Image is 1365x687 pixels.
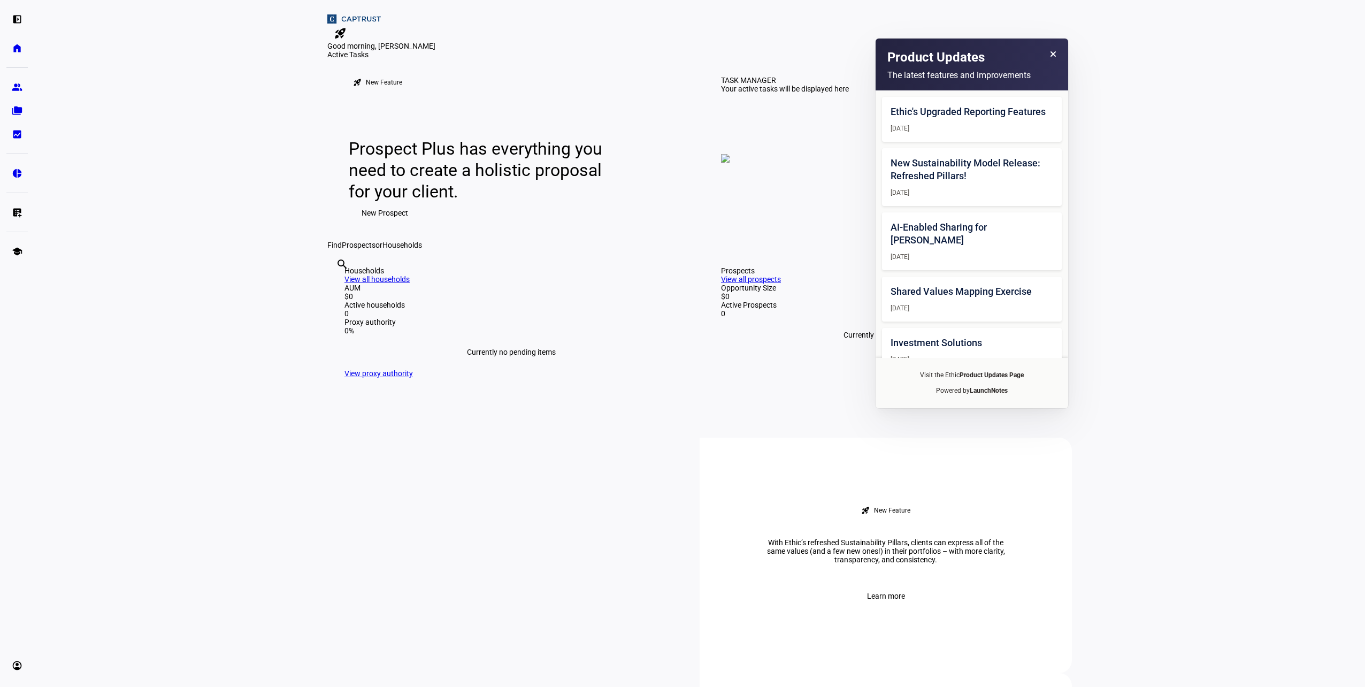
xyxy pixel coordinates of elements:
p: Visit the Ethic [882,371,1062,380]
div: Currently no pending items [721,318,1055,352]
input: Enter name of prospect or household [336,272,338,285]
div: Currently no pending items [344,335,678,369]
eth-mat-symbol: list_alt_add [12,207,22,218]
div: Proxy authority [344,318,678,326]
eth-mat-symbol: bid_landscape [12,129,22,140]
a: group [6,77,28,98]
div: [DATE] [891,188,1053,197]
h2: Investment Solutions [891,337,1053,349]
a: View all households [344,275,410,284]
p: Powered by [882,386,1062,395]
button: New Prospect [349,202,421,224]
div: Your active tasks will be displayed here [721,85,849,93]
div: Find or [327,241,1072,249]
eth-mat-symbol: group [12,82,22,93]
img: empty-tasks.png [721,154,730,163]
div: Active Prospects [721,301,1055,309]
mat-icon: rocket_launch [334,27,347,40]
h1: Product Updates [887,49,985,67]
span: Prospects [342,241,375,249]
a: bid_landscape [6,124,28,145]
eth-mat-symbol: home [12,43,22,54]
p: The latest features and improvements [887,70,1056,80]
div: [DATE] [891,355,1053,364]
h2: Shared Values Mapping Exercise [891,285,1053,298]
eth-mat-symbol: school [12,246,22,257]
div: 0 [344,309,678,318]
a: View all prospects [721,275,781,284]
a: pie_chart [6,163,28,184]
div: AUM [344,284,678,292]
a: home [6,37,28,59]
mat-icon: rocket_launch [861,506,870,515]
div: 0% [344,326,678,335]
div: With Ethic’s refreshed Sustainability Pillars, clients can express all of the same values (and a ... [752,538,1019,564]
div: [DATE] [891,124,1053,133]
a: folder_copy [6,100,28,121]
div: $0 [721,292,1055,301]
a: Product Updates Page [960,371,1024,379]
div: $0 [344,292,678,301]
div: Active households [344,301,678,309]
mat-icon: search [336,258,349,271]
span: Households [382,241,422,249]
a: LaunchNotes [970,387,1008,394]
div: 0 [721,309,1055,318]
eth-mat-symbol: pie_chart [12,168,22,179]
div: New Feature [366,78,402,87]
div: Households [344,266,678,275]
button: Learn more [854,585,918,607]
div: [DATE] [891,252,1053,262]
h2: New Sustainability Model Release: Refreshed Pillars! [891,157,1053,182]
a: View proxy authority [344,369,413,378]
eth-mat-symbol: account_circle [12,660,22,671]
div: New Feature [874,506,910,515]
div: Active Tasks [327,50,1072,59]
div: Prospects [721,266,1055,275]
h2: Ethic's Upgraded Reporting Features [891,105,1053,118]
div: Good morning, [PERSON_NAME] [327,42,1072,50]
mat-icon: rocket_launch [353,78,362,87]
div: Opportunity Size [721,284,1055,292]
span: New Prospect [362,202,408,224]
h2: AI-Enabled Sharing for [PERSON_NAME] [891,221,1053,247]
eth-mat-symbol: folder_copy [12,105,22,116]
span: Learn more [867,585,905,607]
div: Prospect Plus has everything you need to create a holistic proposal for your client. [349,138,612,202]
div: [DATE] [891,303,1053,313]
eth-mat-symbol: left_panel_open [12,14,22,25]
div: TASK MANAGER [721,76,776,85]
